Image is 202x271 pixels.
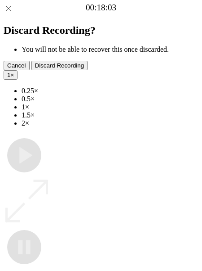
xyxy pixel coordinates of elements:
[22,119,198,127] li: 2×
[22,95,198,103] li: 0.5×
[22,111,198,119] li: 1.5×
[7,72,10,78] span: 1
[22,87,198,95] li: 0.25×
[22,45,198,54] li: You will not be able to recover this once discarded.
[4,61,30,70] button: Cancel
[31,61,88,70] button: Discard Recording
[4,24,198,36] h2: Discard Recording?
[22,103,198,111] li: 1×
[86,3,116,13] a: 00:18:03
[4,70,18,80] button: 1×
